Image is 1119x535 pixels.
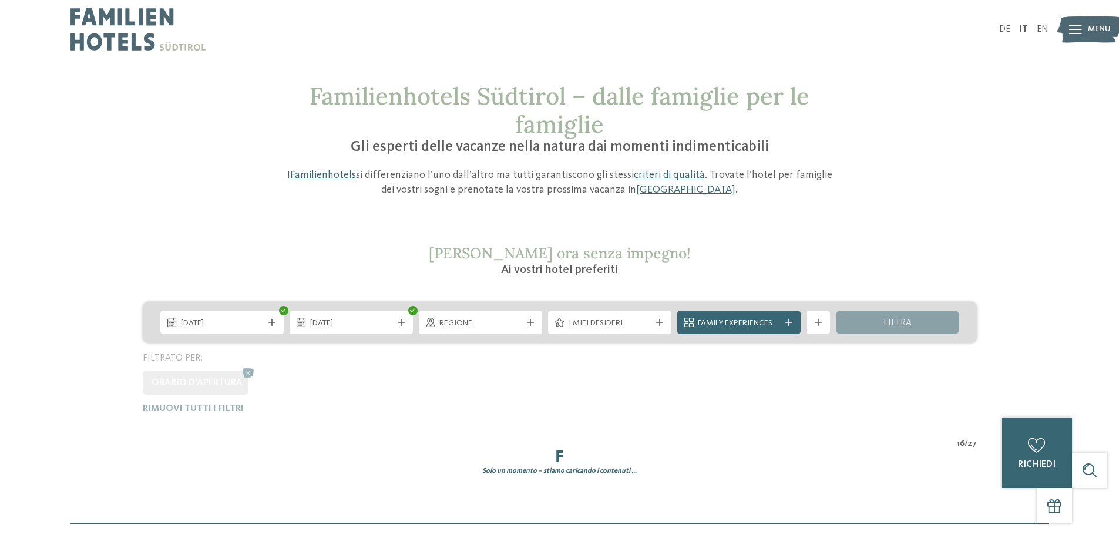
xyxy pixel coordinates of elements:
a: [GEOGRAPHIC_DATA] [636,184,735,195]
span: Familienhotels Südtirol – dalle famiglie per le famiglie [310,81,809,139]
span: Family Experiences [698,318,780,329]
span: richiedi [1018,460,1056,469]
div: Solo un momento – stiamo caricando i contenuti … [134,466,986,476]
span: 27 [968,438,977,450]
span: Regione [439,318,522,329]
span: Menu [1088,23,1111,35]
a: Familienhotels [290,170,356,180]
span: Ai vostri hotel preferiti [501,264,618,276]
a: richiedi [1002,418,1072,488]
a: DE [999,25,1010,34]
span: / [965,438,968,450]
span: Gli esperti delle vacanze nella natura dai momenti indimenticabili [351,140,769,154]
span: [DATE] [310,318,392,329]
span: 16 [957,438,965,450]
a: EN [1037,25,1049,34]
a: IT [1019,25,1028,34]
a: criteri di qualità [634,170,705,180]
span: [DATE] [181,318,263,329]
p: I si differenziano l’uno dall’altro ma tutti garantiscono gli stessi . Trovate l’hotel per famigl... [281,168,839,197]
span: I miei desideri [569,318,651,329]
span: [PERSON_NAME] ora senza impegno! [429,244,691,263]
